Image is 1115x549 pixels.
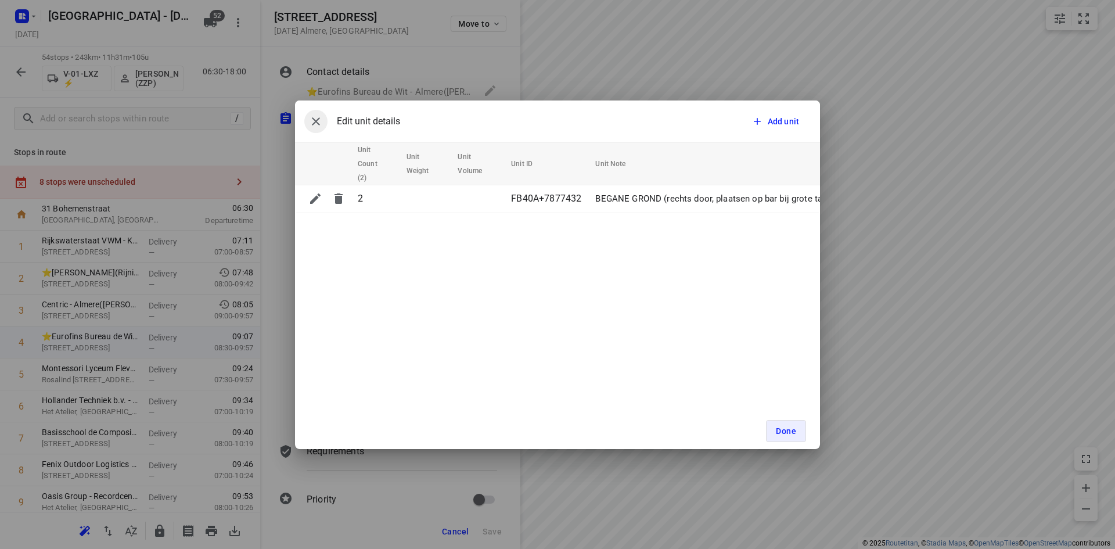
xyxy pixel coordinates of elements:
[511,157,548,171] span: Unit ID
[353,185,402,213] td: 2
[327,187,350,210] button: Delete
[768,116,799,127] span: Add unit
[358,143,393,185] span: Unit Count (2)
[595,192,835,206] p: BEGANE GROND (rechts door, plaatsen op bar bij grote tafel)
[747,111,806,132] button: Add unit
[304,187,327,210] button: Edit
[304,110,400,133] div: Edit unit details
[776,426,796,436] span: Done
[766,420,806,442] button: Done
[506,185,591,213] td: FB40A+7877432
[595,157,641,171] span: Unit Note
[458,150,497,178] span: Unit Volume
[407,150,444,178] span: Unit Weight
